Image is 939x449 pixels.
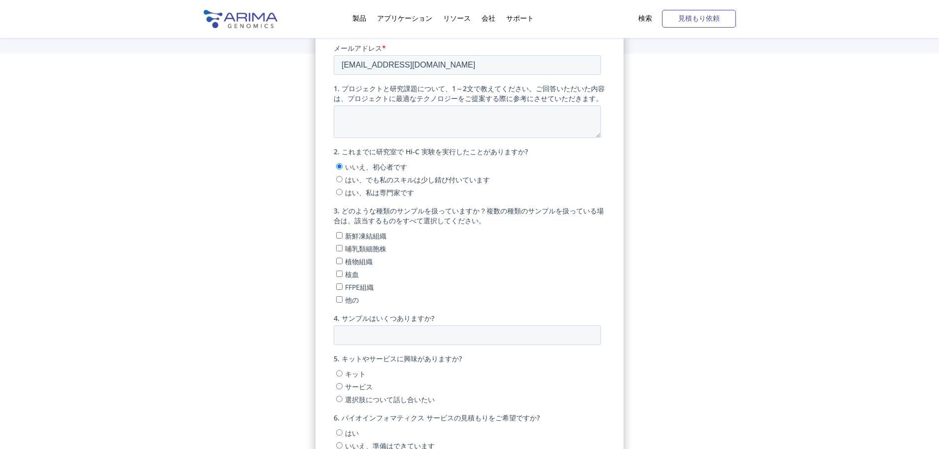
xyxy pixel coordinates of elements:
[204,10,278,28] img: 有馬ゲノミクスのロゴ
[638,14,652,23] font: 検索
[662,10,736,28] a: 見積もり依頼
[678,14,720,23] font: 見積もり依頼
